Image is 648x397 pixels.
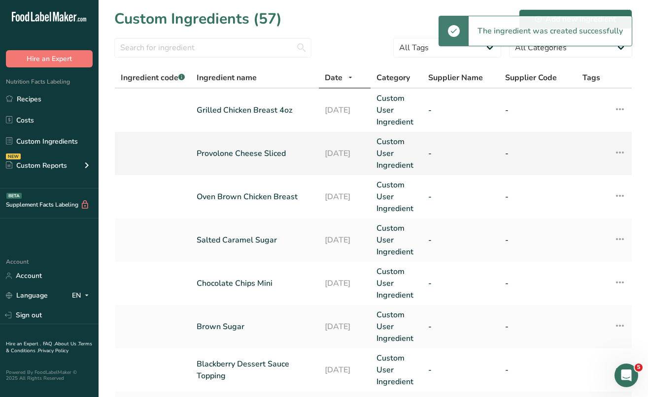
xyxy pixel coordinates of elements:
[197,321,313,333] a: Brown Sugar
[505,72,557,84] span: Supplier Code
[505,277,570,289] a: -
[325,321,365,333] a: [DATE]
[55,340,78,347] a: About Us .
[6,153,21,159] div: NEW
[325,277,365,289] a: [DATE]
[376,222,416,258] a: Custom User Ingredient
[325,148,365,159] a: [DATE]
[376,266,416,301] a: Custom User Ingredient
[197,72,257,84] span: Ingredient name
[325,364,365,376] a: [DATE]
[505,321,570,333] a: -
[376,309,416,344] a: Custom User Ingredient
[6,160,67,171] div: Custom Reports
[197,277,313,289] a: Chocolate Chips Mini
[6,369,93,381] div: Powered By FoodLabelMaker © 2025 All Rights Reserved
[428,364,493,376] a: -
[43,340,55,347] a: FAQ .
[121,72,185,83] span: Ingredient code
[6,193,22,199] div: BETA
[428,234,493,246] a: -
[197,148,313,159] a: Provolone Cheese Sliced
[114,8,282,30] h1: Custom Ingredients (57)
[114,38,311,58] input: Search for ingredient
[469,16,632,46] div: The ingredient was created successfully
[376,72,410,84] span: Category
[376,352,416,388] a: Custom User Ingredient
[505,364,570,376] a: -
[376,179,416,214] a: Custom User Ingredient
[635,364,643,371] span: 5
[197,234,313,246] a: Salted Caramel Sugar
[428,191,493,203] a: -
[376,136,416,171] a: Custom User Ingredient
[428,104,493,116] a: -
[582,72,600,84] span: Tags
[428,148,493,159] a: -
[428,72,483,84] span: Supplier Name
[505,191,570,203] a: -
[428,321,493,333] a: -
[505,148,570,159] a: -
[197,191,313,203] a: Oven Brown Chicken Breast
[6,287,48,304] a: Language
[72,290,93,302] div: EN
[325,234,365,246] a: [DATE]
[376,92,416,128] a: Custom User Ingredient
[325,104,365,116] a: [DATE]
[325,191,365,203] a: [DATE]
[519,9,632,29] button: Add new ingredient
[197,358,313,382] a: Blackberry Dessert Sauce Topping
[38,347,68,354] a: Privacy Policy
[505,104,570,116] a: -
[614,364,638,387] iframe: Intercom live chat
[197,104,313,116] a: Grilled Chicken Breast 4oz
[325,72,342,84] span: Date
[505,234,570,246] a: -
[428,277,493,289] a: -
[6,340,41,347] a: Hire an Expert .
[6,340,92,354] a: Terms & Conditions .
[6,50,93,67] button: Hire an Expert
[535,13,616,25] div: Add new ingredient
